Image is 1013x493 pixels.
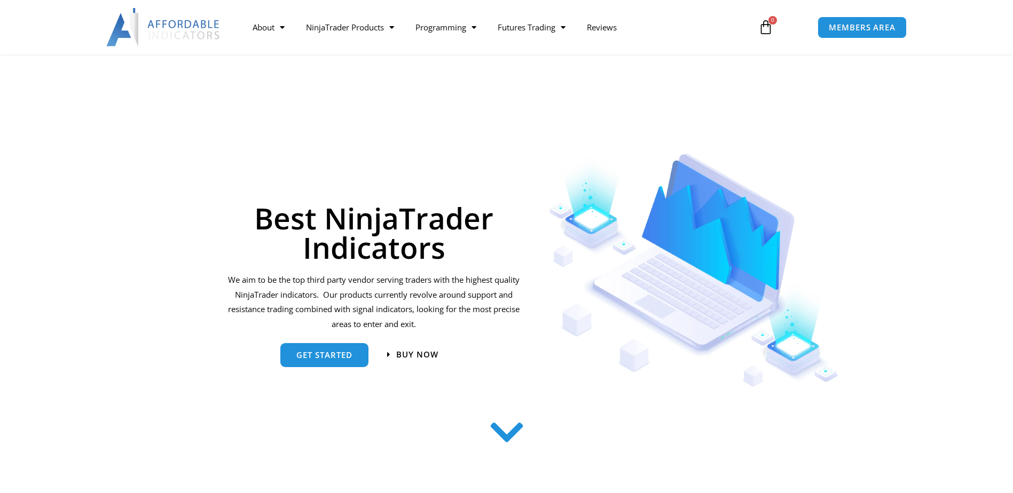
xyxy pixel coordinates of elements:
span: get started [296,351,352,359]
span: Buy now [396,351,438,359]
nav: Menu [242,15,746,39]
a: Reviews [576,15,627,39]
span: 0 [768,16,777,25]
h1: Best NinjaTrader Indicators [226,203,522,262]
a: NinjaTrader Products [295,15,405,39]
a: About [242,15,295,39]
a: get started [280,343,368,367]
a: Buy now [387,351,438,359]
a: Futures Trading [487,15,576,39]
img: Indicators 1 | Affordable Indicators – NinjaTrader [549,154,839,387]
a: 0 [742,12,789,43]
span: MEMBERS AREA [829,23,896,31]
p: We aim to be the top third party vendor serving traders with the highest quality NinjaTrader indi... [226,273,522,332]
a: MEMBERS AREA [818,17,907,38]
a: Programming [405,15,487,39]
img: LogoAI | Affordable Indicators – NinjaTrader [106,8,221,46]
